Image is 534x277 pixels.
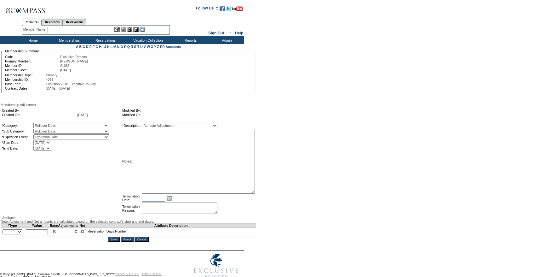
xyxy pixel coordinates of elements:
span: [DATE] - [DATE] [46,86,70,90]
a: Members [23,19,42,26]
a: Subscribe to our YouTube Channel [232,8,243,12]
img: Follow us on Twitter [226,6,231,11]
a: Y [154,45,156,49]
td: Vacation Collection [123,36,172,44]
a: U [140,45,143,49]
a: Open the calendar popup. [166,195,173,202]
td: Contract Dates: [5,86,45,90]
img: b_edit.gif [114,27,120,32]
a: A [76,45,78,49]
img: Become our fan on Facebook [220,6,225,11]
td: Primary Member: [5,59,60,63]
input: Reset [121,237,134,242]
td: Termination Date: [122,194,141,202]
td: Membership Type: [5,73,45,77]
a: P [124,45,126,49]
a: Follow us on Twitter [226,8,231,12]
a: B [79,45,82,49]
td: 12 [79,228,86,237]
td: Created On: [2,113,77,117]
td: 2 [58,228,79,237]
a: R [131,45,133,49]
td: *Value [24,224,50,228]
a: N [117,45,120,49]
td: Created By: [2,109,77,112]
td: Membership ID: [5,78,45,81]
span: 4063 [46,78,54,81]
span: [DATE] [77,113,88,117]
img: Impersonate [127,27,132,32]
a: W [147,45,150,49]
input: Save [108,237,120,242]
td: Reservation Days Number [86,228,256,237]
td: Notes: [122,129,141,194]
a: M [113,45,116,49]
td: Member Since: [5,68,60,72]
span: Exclusive Resorts [60,55,87,59]
td: *Description: [122,123,141,128]
td: Adjustments [58,224,79,228]
a: PRIVACY POLICY [116,273,139,276]
a: T [137,45,140,49]
a: J [104,45,106,49]
a: F [93,45,95,49]
a: C [83,45,85,49]
img: Reservations [133,27,139,32]
img: b_calculator.gif [140,27,145,32]
span: Evolution v2.07 Executive 25 Day [46,82,96,86]
a: V [144,45,146,49]
a: Reservations [63,19,86,25]
span: [DATE] [60,68,71,72]
a: K [107,45,110,49]
a: Help [235,31,243,35]
td: Base [50,224,58,228]
img: View [121,27,126,32]
td: Reservations [87,36,123,44]
textarea: Ruckelshaus [142,129,255,194]
a: G [95,45,98,49]
a: Q [127,45,130,49]
td: Member ID: [5,64,60,68]
a: Z [157,45,159,49]
td: *Category: [2,123,33,128]
span: 21066 [60,64,70,68]
a: S [134,45,136,49]
td: Modified By: [122,109,240,112]
td: Termination Reason: [122,203,141,215]
a: TERMS OF USE [142,273,162,276]
span: [PERSON_NAME] [60,59,88,63]
a: Become our fan on Facebook [220,8,225,12]
a: Residences [42,19,63,25]
a: E [89,45,92,49]
td: Net [79,224,86,228]
a: D [86,45,89,49]
span: Primary [46,73,58,77]
td: *Start Date: [2,140,33,145]
img: Compass Home [5,2,46,15]
a: I [102,45,103,49]
td: Admin [208,36,244,44]
a: Sign Out [208,31,224,35]
td: Club: [5,55,60,59]
td: 10 [50,228,58,237]
div: Member Name: [23,27,48,32]
div: Attributes [1,216,256,220]
input: Cancel [135,237,149,242]
img: Subscribe to our YouTube Channel [232,6,243,11]
td: Memberships [50,36,87,44]
a: H [99,45,101,49]
a: X [151,45,153,49]
td: Modified On: [122,113,240,117]
a: L [111,45,112,49]
td: *End Date: [2,146,33,151]
td: Base Plan: [5,82,45,86]
td: Reports [172,36,208,44]
a: ER Accounts [160,45,181,49]
div: Membership Adjustment [1,103,256,107]
a: O [120,45,123,49]
legend: Membership Summary [4,49,39,53]
td: *Expiration Event: [2,134,33,139]
td: Follow Us :: [196,5,218,13]
td: *Type [1,224,24,228]
td: Attribute Description [86,224,256,228]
